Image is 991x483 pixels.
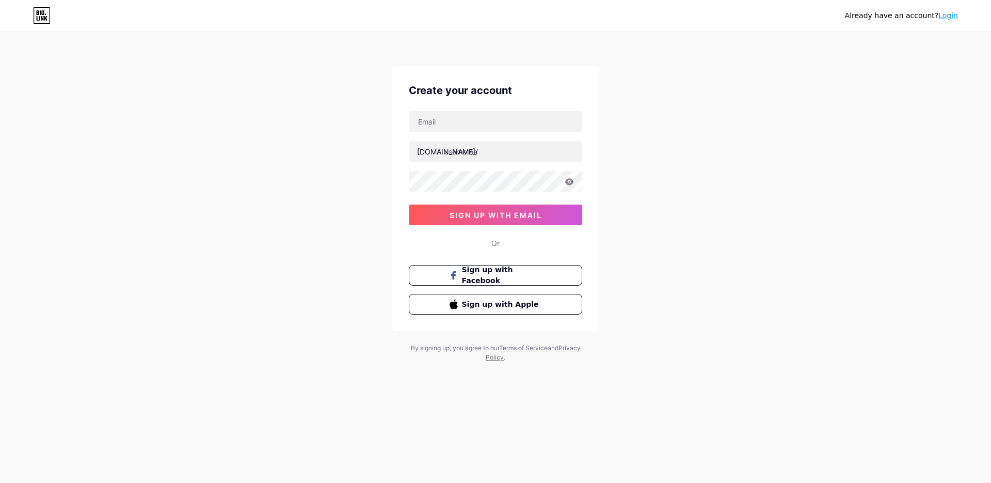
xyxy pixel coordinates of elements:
div: Create your account [409,83,582,98]
input: username [409,141,582,162]
button: Sign up with Apple [409,294,582,315]
div: Or [491,238,500,248]
button: sign up with email [409,205,582,225]
div: Already have an account? [845,10,958,21]
a: Terms of Service [499,344,548,352]
div: By signing up, you agree to our and . [408,344,583,362]
input: Email [409,111,582,132]
span: Sign up with Apple [462,299,542,310]
span: sign up with email [450,211,542,220]
span: Sign up with Facebook [462,264,542,286]
a: Login [938,11,958,20]
div: [DOMAIN_NAME]/ [417,146,478,157]
button: Sign up with Facebook [409,265,582,286]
